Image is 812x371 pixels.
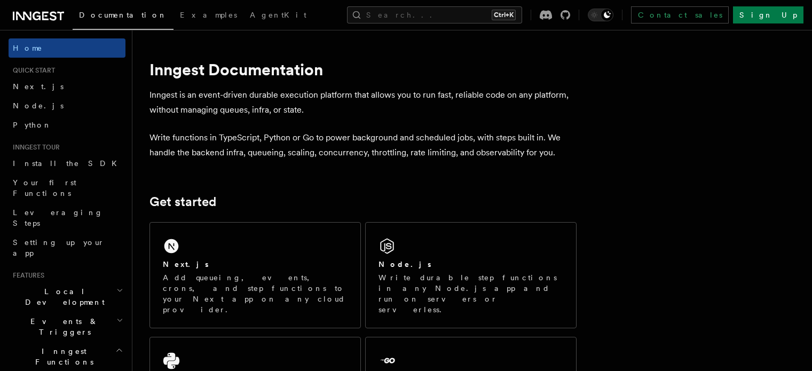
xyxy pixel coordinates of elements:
[79,11,167,19] span: Documentation
[379,272,563,315] p: Write durable step functions in any Node.js app and run on servers or serverless.
[9,115,125,135] a: Python
[9,203,125,233] a: Leveraging Steps
[250,11,306,19] span: AgentKit
[13,101,64,110] span: Node.js
[149,88,577,117] p: Inngest is an event-driven durable execution platform that allows you to run fast, reliable code ...
[9,38,125,58] a: Home
[243,3,313,29] a: AgentKit
[163,259,209,270] h2: Next.js
[9,316,116,337] span: Events & Triggers
[9,96,125,115] a: Node.js
[13,178,76,198] span: Your first Functions
[9,271,44,280] span: Features
[347,6,522,23] button: Search...Ctrl+K
[9,173,125,203] a: Your first Functions
[13,208,103,227] span: Leveraging Steps
[631,6,729,23] a: Contact sales
[9,154,125,173] a: Install the SDK
[9,346,115,367] span: Inngest Functions
[9,77,125,96] a: Next.js
[588,9,613,21] button: Toggle dark mode
[149,194,216,209] a: Get started
[13,121,52,129] span: Python
[9,312,125,342] button: Events & Triggers
[149,130,577,160] p: Write functions in TypeScript, Python or Go to power background and scheduled jobs, with steps bu...
[492,10,516,20] kbd: Ctrl+K
[13,238,105,257] span: Setting up your app
[13,159,123,168] span: Install the SDK
[9,286,116,307] span: Local Development
[9,233,125,263] a: Setting up your app
[733,6,803,23] a: Sign Up
[174,3,243,29] a: Examples
[73,3,174,30] a: Documentation
[9,66,55,75] span: Quick start
[149,60,577,79] h1: Inngest Documentation
[149,222,361,328] a: Next.jsAdd queueing, events, crons, and step functions to your Next app on any cloud provider.
[379,259,431,270] h2: Node.js
[365,222,577,328] a: Node.jsWrite durable step functions in any Node.js app and run on servers or serverless.
[13,43,43,53] span: Home
[180,11,237,19] span: Examples
[9,282,125,312] button: Local Development
[9,143,60,152] span: Inngest tour
[163,272,348,315] p: Add queueing, events, crons, and step functions to your Next app on any cloud provider.
[13,82,64,91] span: Next.js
